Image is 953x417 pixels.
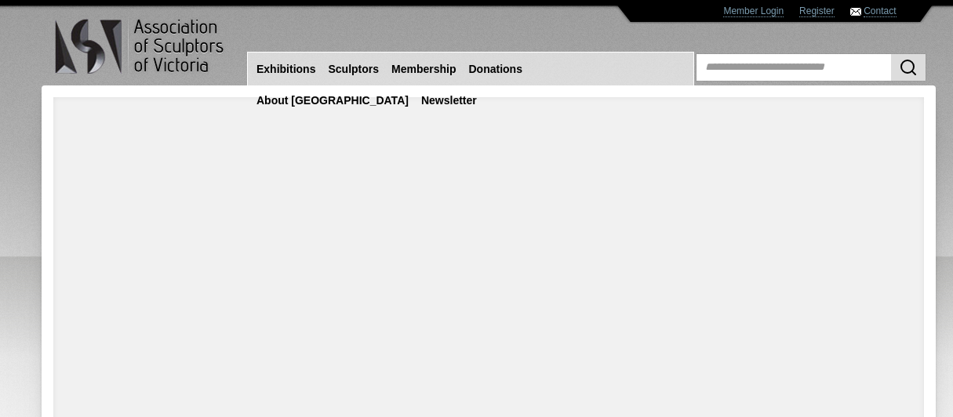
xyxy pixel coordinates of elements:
[54,16,227,78] img: logo.png
[250,86,415,115] a: About [GEOGRAPHIC_DATA]
[850,8,861,16] img: Contact ASV
[385,55,462,84] a: Membership
[899,58,918,77] img: Search
[864,5,896,17] a: Contact
[799,5,835,17] a: Register
[463,55,529,84] a: Donations
[415,86,483,115] a: Newsletter
[723,5,784,17] a: Member Login
[322,55,385,84] a: Sculptors
[250,55,322,84] a: Exhibitions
